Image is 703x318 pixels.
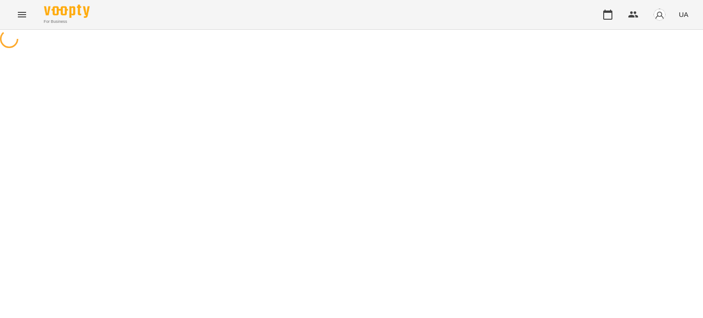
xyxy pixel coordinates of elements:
[679,10,688,19] span: UA
[44,19,90,25] span: For Business
[653,8,666,21] img: avatar_s.png
[44,5,90,18] img: Voopty Logo
[11,4,33,26] button: Menu
[675,6,692,23] button: UA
